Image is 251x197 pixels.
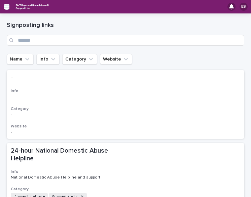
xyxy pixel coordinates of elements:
h3: Info [11,169,240,174]
p: - [11,74,129,82]
p: - [11,94,240,99]
p: - [11,128,13,134]
button: Info [36,54,60,65]
p: 24-hour National Domestic Abuse Helpline [11,147,129,162]
h1: Signposting links [7,22,244,30]
p: - [11,112,129,117]
a: -Info-Category-Website-- [7,70,244,139]
h3: Info [11,88,240,94]
h3: Category [11,106,240,112]
p: National Domestic Abuse Helpline and support [11,175,240,180]
button: Name [7,54,34,65]
img: rhQMoQhaT3yELyF149Cw [15,2,50,11]
input: Search [7,35,244,46]
div: ES [240,3,248,11]
h3: Category [11,187,240,192]
button: Category [62,54,97,65]
button: Website [100,54,132,65]
h3: Website [11,124,240,129]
